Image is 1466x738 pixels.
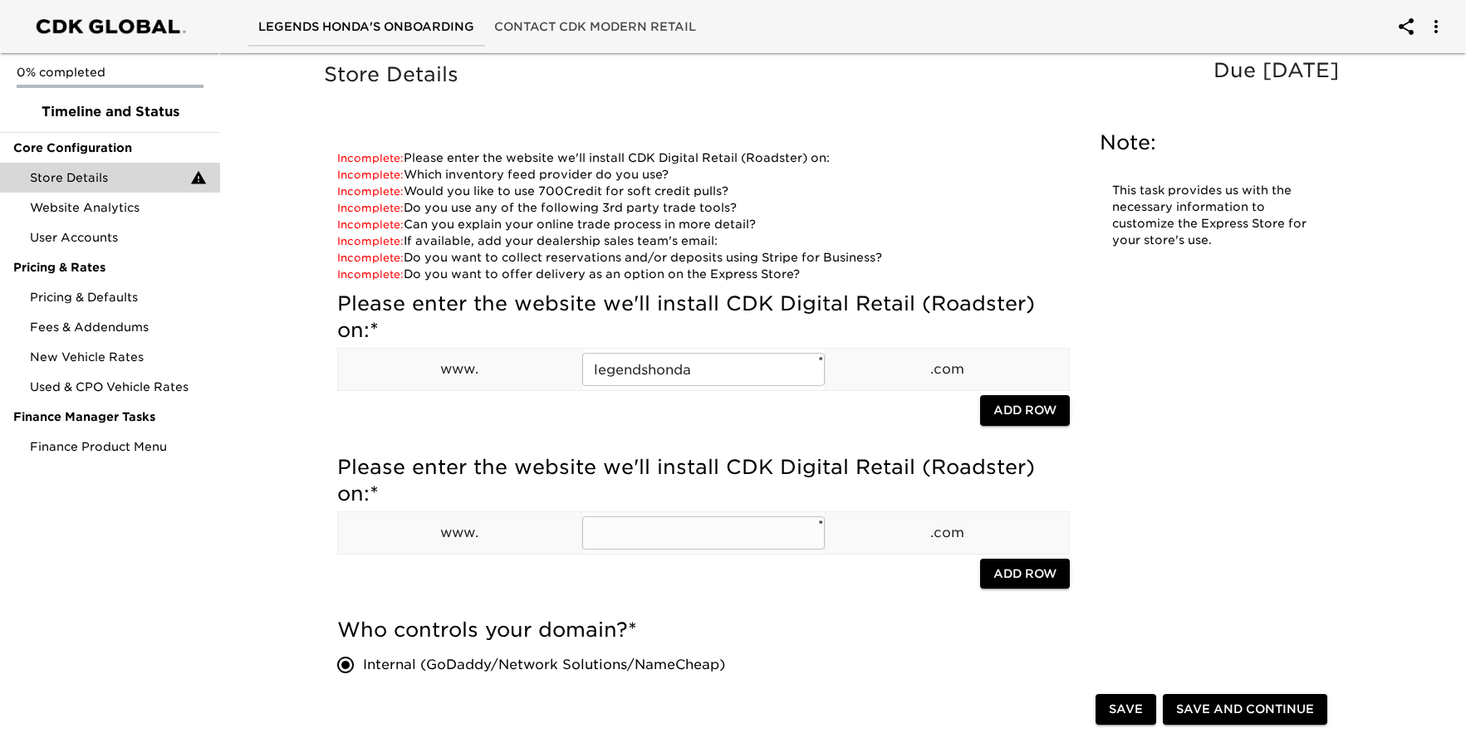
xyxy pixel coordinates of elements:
[30,438,207,455] span: Finance Product Menu
[363,655,725,675] span: Internal (GoDaddy/Network Solutions/NameCheap)
[337,217,756,231] a: Can you explain your online trade process in more detail?
[337,268,404,281] span: Incomplete:
[993,400,1057,421] span: Add Row
[30,289,207,305] span: Pricing & Defaults
[30,169,190,186] span: Store Details
[337,202,404,214] span: Incomplete:
[30,229,207,246] span: User Accounts
[30,379,207,395] span: Used & CPO Vehicle Rates
[338,359,581,379] p: www.
[30,349,207,365] span: New Vehicle Rates
[324,61,1347,88] h5: Store Details
[13,102,207,122] span: Timeline and Status
[30,319,207,335] span: Fees & Addendums
[826,523,1069,543] p: .com
[1416,7,1456,46] button: account of current user
[337,169,404,181] span: Incomplete:
[1096,695,1156,726] button: Save
[826,359,1069,379] p: .com
[980,559,1070,589] button: Add Row
[1176,700,1314,721] span: Save and Continue
[258,17,474,37] span: Legends Honda's Onboarding
[337,185,404,198] span: Incomplete:
[1386,7,1426,46] button: account of current user
[337,152,404,164] span: Incomplete:
[338,523,581,543] p: www.
[337,235,404,247] span: Incomplete:
[13,139,207,156] span: Core Configuration
[993,564,1057,584] span: Add Row
[1112,183,1312,249] p: This task provides us with the necessary information to customize the Express Store for your stor...
[337,184,728,198] a: Would you like to use 700Credit for soft credit pulls?
[494,17,696,37] span: Contact CDK Modern Retail
[337,234,718,247] a: If available, add your dealership sales team's email:
[1109,700,1143,721] span: Save
[337,201,737,214] a: Do you use any of the following 3rd party trade tools?
[337,252,404,264] span: Incomplete:
[337,291,1070,344] h5: Please enter the website we'll install CDK Digital Retail (Roadster) on:
[337,168,669,181] a: Which inventory feed provider do you use?
[337,218,404,231] span: Incomplete:
[17,64,203,81] p: 0% completed
[1213,58,1339,82] span: Due [DATE]
[337,454,1070,507] h5: Please enter the website we'll install CDK Digital Retail (Roadster) on:
[30,199,207,216] span: Website Analytics
[13,259,207,276] span: Pricing & Rates
[337,251,882,264] a: Do you want to collect reservations and/or deposits using Stripe for Business?
[1100,130,1324,156] h5: Note:
[13,408,207,425] span: Finance Manager Tasks
[337,151,830,164] a: Please enter the website we'll install CDK Digital Retail (Roadster) on:
[337,267,800,281] a: Do you want to offer delivery as an option on the Express Store?
[1163,695,1327,726] button: Save and Continue
[337,617,1070,643] h5: Who controls your domain?
[980,395,1070,426] button: Add Row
